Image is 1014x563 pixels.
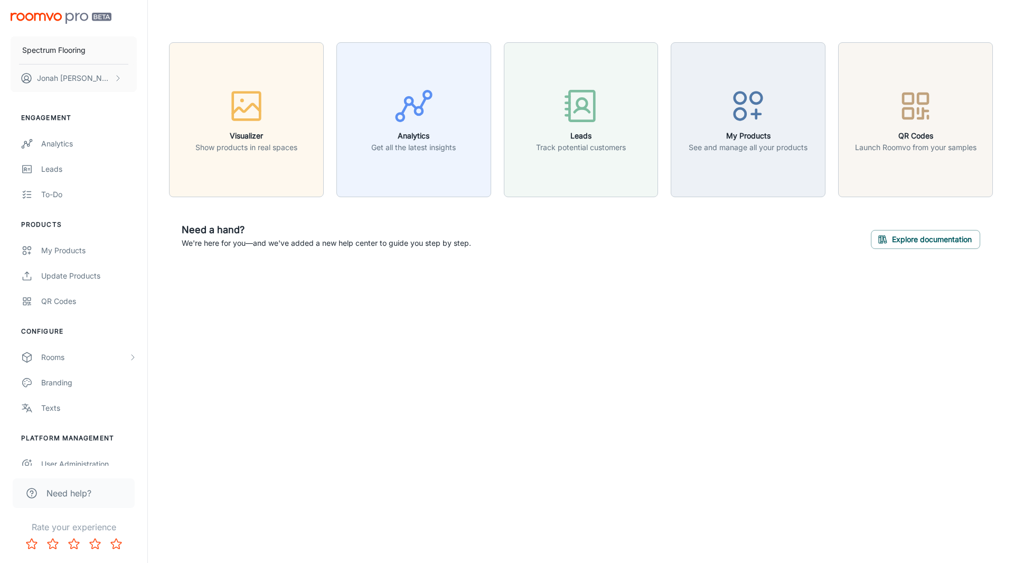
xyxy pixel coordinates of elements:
[41,296,137,307] div: QR Codes
[371,142,456,153] p: Get all the latest insights
[169,42,324,197] button: VisualizerShow products in real spaces
[838,42,993,197] button: QR CodesLaunch Roomvo from your samples
[11,13,111,24] img: Roomvo PRO Beta
[182,237,471,249] p: We're here for you—and we've added a new help center to guide you step by step.
[22,44,86,56] p: Spectrum Flooring
[41,270,137,282] div: Update Products
[689,130,808,142] h6: My Products
[671,114,825,124] a: My ProductsSee and manage all your products
[182,223,471,237] h6: Need a hand?
[336,42,491,197] button: AnalyticsGet all the latest insights
[504,114,659,124] a: LeadsTrack potential customers
[855,130,977,142] h6: QR Codes
[671,42,825,197] button: My ProductsSee and manage all your products
[195,142,297,153] p: Show products in real spaces
[41,189,137,200] div: To-do
[871,230,980,249] button: Explore documentation
[838,114,993,124] a: QR CodesLaunch Roomvo from your samples
[504,42,659,197] button: LeadsTrack potential customers
[37,72,111,84] p: Jonah [PERSON_NAME]
[41,163,137,175] div: Leads
[871,233,980,244] a: Explore documentation
[11,36,137,64] button: Spectrum Flooring
[371,130,456,142] h6: Analytics
[11,64,137,92] button: Jonah [PERSON_NAME]
[41,245,137,256] div: My Products
[195,130,297,142] h6: Visualizer
[855,142,977,153] p: Launch Roomvo from your samples
[41,138,137,150] div: Analytics
[689,142,808,153] p: See and manage all your products
[536,142,626,153] p: Track potential customers
[336,114,491,124] a: AnalyticsGet all the latest insights
[536,130,626,142] h6: Leads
